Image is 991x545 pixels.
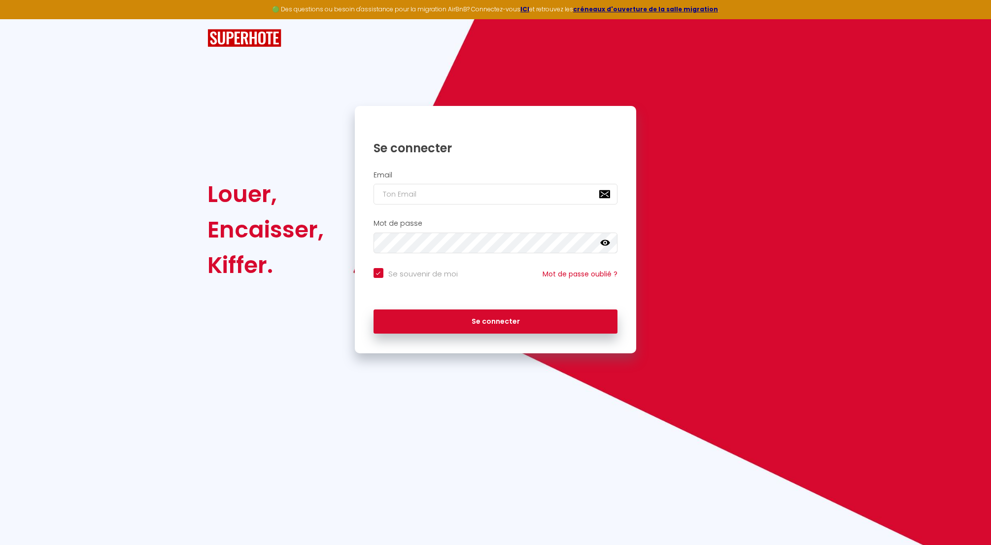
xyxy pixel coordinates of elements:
div: Encaisser, [207,212,324,247]
div: Louer, [207,176,324,212]
h2: Mot de passe [374,219,618,228]
h1: Se connecter [374,140,618,156]
a: Mot de passe oublié ? [543,269,617,279]
a: ICI [520,5,529,13]
img: SuperHote logo [207,29,281,47]
h2: Email [374,171,618,179]
button: Se connecter [374,309,618,334]
input: Ton Email [374,184,618,204]
div: Kiffer. [207,247,324,283]
a: créneaux d'ouverture de la salle migration [573,5,718,13]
